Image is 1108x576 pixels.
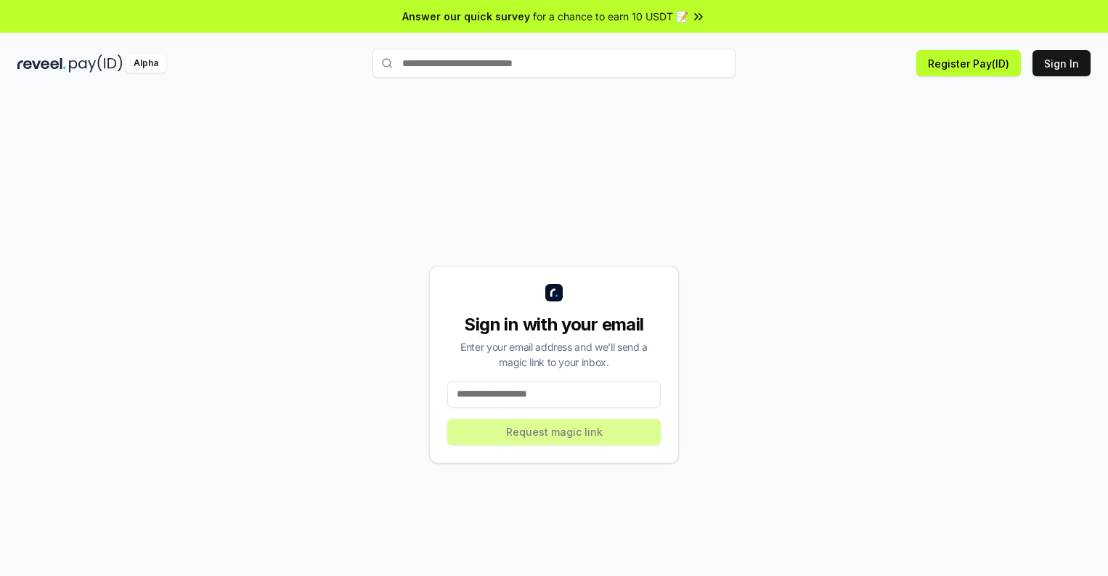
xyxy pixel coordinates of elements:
div: Sign in with your email [447,313,661,336]
button: Register Pay(ID) [916,50,1021,76]
span: for a chance to earn 10 USDT 📝 [533,9,688,24]
img: pay_id [69,54,123,73]
div: Enter your email address and we’ll send a magic link to your inbox. [447,339,661,370]
img: reveel_dark [17,54,66,73]
div: Alpha [126,54,166,73]
button: Sign In [1032,50,1091,76]
img: logo_small [545,284,563,301]
span: Answer our quick survey [402,9,530,24]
